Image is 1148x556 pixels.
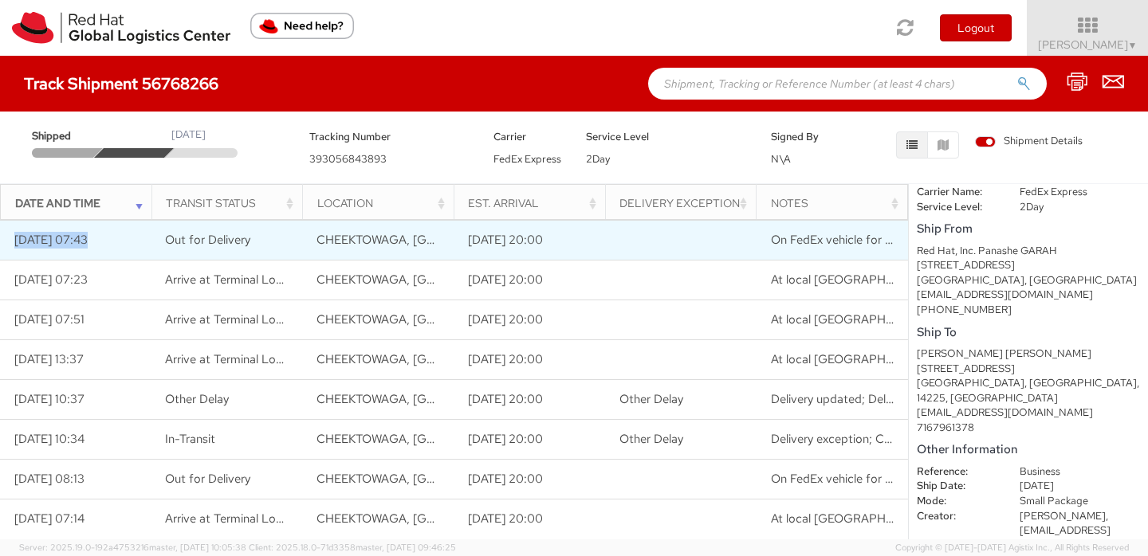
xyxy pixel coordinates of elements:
span: On FedEx vehicle for delivery [771,471,926,487]
span: CHEEKTOWAGA, NY, US [316,232,663,248]
div: [PERSON_NAME] [PERSON_NAME] [917,347,1140,362]
span: N\A [771,152,791,166]
span: Arrive at Terminal Location [165,351,309,367]
span: master, [DATE] 10:05:38 [149,542,246,553]
div: Transit Status [166,195,297,211]
div: Est. Arrival [468,195,600,211]
h5: Signed By [771,131,839,143]
td: [DATE] 20:00 [454,499,605,538]
div: [GEOGRAPHIC_DATA], [GEOGRAPHIC_DATA], 14225, [GEOGRAPHIC_DATA] [917,376,1140,405]
span: Arrive at Terminal Location [165,272,309,288]
dt: Mode: [905,494,1008,509]
td: [DATE] 20:00 [454,339,605,379]
label: Shipment Details [975,134,1083,151]
span: CHEEKTOWAGA, NY, US [316,311,663,327]
span: CHEEKTOWAGA, NY, US [316,471,663,487]
td: [DATE] 20:00 [454,300,605,339]
h5: Other Information [917,443,1140,456]
dt: Service Level: [905,200,1008,215]
span: Arrive at Terminal Location [165,311,309,327]
span: Other Delay [165,391,229,407]
span: Client: 2025.18.0-71d3358 [249,542,456,553]
span: master, [DATE] 09:46:25 [356,542,456,553]
h5: Ship To [917,326,1140,339]
h5: Carrier [493,131,562,143]
div: [PHONE_NUMBER] [917,303,1140,318]
span: Shipped [32,129,100,144]
div: Location [317,195,449,211]
span: Other Delay [619,431,683,447]
span: Arrive at Terminal Location [165,511,309,527]
input: Shipment, Tracking or Reference Number (at least 4 chars) [648,68,1047,100]
td: [DATE] 20:00 [454,419,605,459]
td: [DATE] 20:00 [454,260,605,300]
span: 2Day [586,152,610,166]
span: In-Transit [165,431,215,447]
span: At local FedEx facility [771,511,974,527]
span: CHEEKTOWAGA, NY, US [316,511,663,527]
dt: Ship Date: [905,479,1008,494]
span: Out for Delivery [165,471,250,487]
div: 7167961378 [917,421,1140,436]
div: Date and Time [15,195,147,211]
div: [STREET_ADDRESS] [917,258,1140,273]
div: [DATE] [171,127,206,143]
span: On FedEx vehicle for delivery [771,232,926,248]
div: [EMAIL_ADDRESS][DOMAIN_NAME] [917,288,1140,303]
img: rh-logistics-00dfa346123c4ec078e1.svg [12,12,230,44]
span: CHEEKTOWAGA, NY, US [316,391,663,407]
span: 393056843893 [309,152,387,166]
span: FedEx Express [493,152,561,166]
span: At local FedEx facility [771,272,974,288]
div: [STREET_ADDRESS] [917,362,1140,377]
button: Logout [940,14,1012,41]
div: Notes [771,195,902,211]
span: Server: 2025.19.0-192a4753216 [19,542,246,553]
span: CHEEKTOWAGA, NY, US [316,272,663,288]
h4: Track Shipment 56768266 [24,75,218,92]
span: At local FedEx facility [771,311,974,327]
div: Red Hat, Inc. Panashe GARAH [917,244,1140,259]
td: [DATE] 20:00 [454,459,605,499]
div: Delivery Exception [619,195,751,211]
span: Other Delay [619,391,683,407]
h5: Tracking Number [309,131,470,143]
span: Delivery exception; Customer not available or business closed [771,431,1101,447]
button: Need help? [250,13,354,39]
div: [EMAIL_ADDRESS][DOMAIN_NAME] [917,405,1140,421]
span: [PERSON_NAME] [1038,37,1138,52]
span: Copyright © [DATE]-[DATE] Agistix Inc., All Rights Reserved [895,542,1129,554]
span: Delivery updated; Delivery updated [771,391,959,407]
span: [PERSON_NAME], [1020,509,1108,523]
span: CHEEKTOWAGA, NY, US [316,351,663,367]
span: Out for Delivery [165,232,250,248]
span: Shipment Details [975,134,1083,149]
td: [DATE] 20:00 [454,379,605,419]
h5: Ship From [917,222,1140,236]
h5: Service Level [586,131,747,143]
dt: Carrier Name: [905,185,1008,200]
span: At local FedEx facility [771,351,974,367]
dt: Reference: [905,464,1008,480]
dt: Creator: [905,509,1008,524]
div: [GEOGRAPHIC_DATA], [GEOGRAPHIC_DATA] [917,273,1140,288]
span: CHEEKTOWAGA, NY, US [316,431,663,447]
td: [DATE] 20:00 [454,220,605,260]
span: ▼ [1128,39,1138,52]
